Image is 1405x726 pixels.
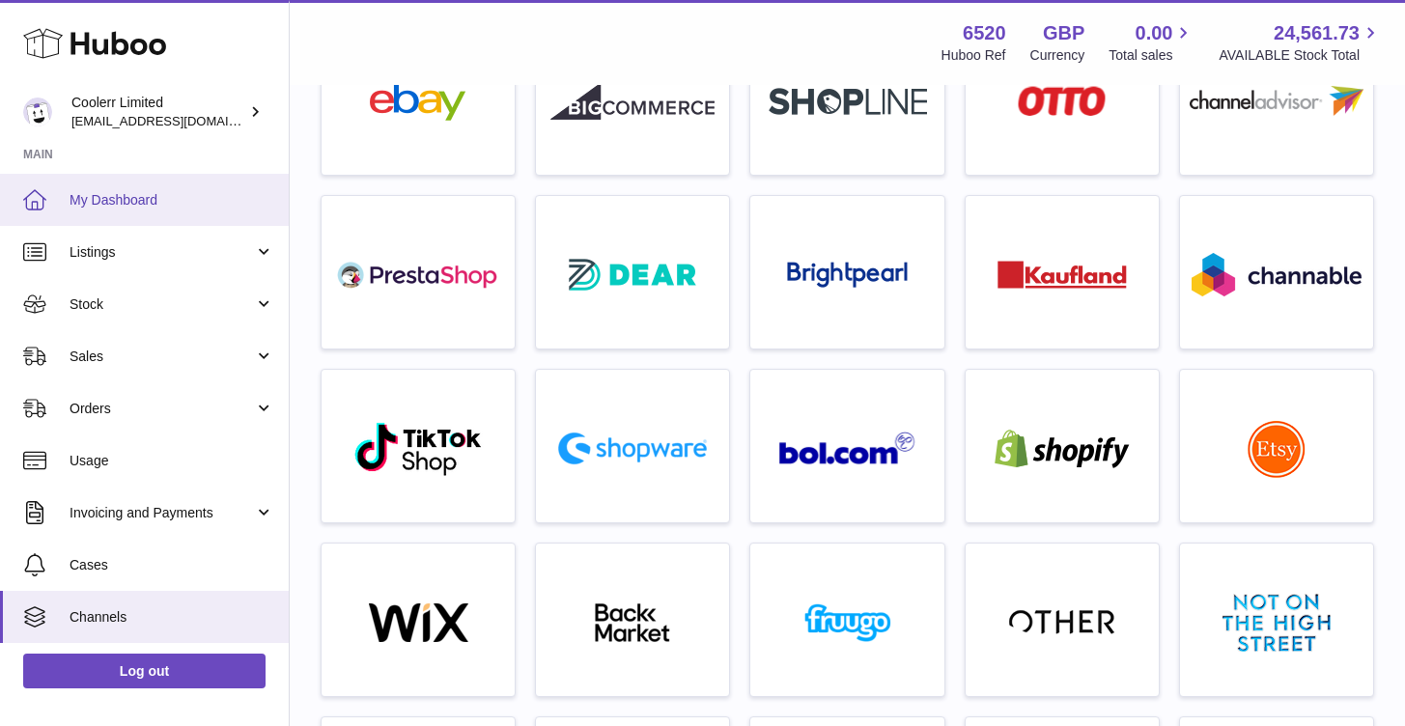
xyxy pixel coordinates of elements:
[70,400,254,418] span: Orders
[766,603,930,642] img: fruugo
[70,243,254,262] span: Listings
[1030,46,1085,65] div: Currency
[998,261,1127,289] img: roseta-kaufland
[550,603,715,642] img: backmarket
[1219,46,1382,65] span: AVAILABLE Stock Total
[546,553,719,686] a: backmarket
[1248,420,1306,478] img: roseta-etsy
[70,556,274,574] span: Cases
[1190,86,1363,116] img: roseta-channel-advisor
[70,608,274,627] span: Channels
[1190,553,1363,686] a: notonthehighstreet
[331,379,505,513] a: roseta-tiktokshop
[336,256,500,294] img: roseta-prestashop
[353,421,484,477] img: roseta-tiktokshop
[550,425,715,472] img: roseta-shopware
[1192,253,1362,296] img: roseta-channable
[70,295,254,314] span: Stock
[1190,379,1363,513] a: roseta-etsy
[23,98,52,126] img: alasdair.heath@coolerr.co
[760,553,934,686] a: fruugo
[779,432,916,465] img: roseta-bol
[70,452,274,470] span: Usage
[331,206,505,339] a: roseta-prestashop
[550,82,715,121] img: roseta-bigcommerce
[975,32,1149,165] a: roseta-otto
[1190,32,1363,165] a: roseta-channel-advisor
[980,430,1144,468] img: shopify
[760,32,934,165] a: roseta-shopline
[1222,594,1331,652] img: notonthehighstreet
[546,32,719,165] a: roseta-bigcommerce
[336,82,500,121] img: ebay
[760,379,934,513] a: roseta-bol
[1109,20,1194,65] a: 0.00 Total sales
[1136,20,1173,46] span: 0.00
[336,603,500,642] img: wix
[331,553,505,686] a: wix
[71,113,284,128] span: [EMAIL_ADDRESS][DOMAIN_NAME]
[1109,46,1194,65] span: Total sales
[23,654,266,688] a: Log out
[1219,20,1382,65] a: 24,561.73 AVAILABLE Stock Total
[563,253,702,296] img: roseta-dear
[975,206,1149,339] a: roseta-kaufland
[71,94,245,130] div: Coolerr Limited
[1018,86,1106,116] img: roseta-otto
[70,504,254,522] span: Invoicing and Payments
[1190,206,1363,339] a: roseta-channable
[546,379,719,513] a: roseta-shopware
[787,262,908,289] img: roseta-brightpearl
[975,553,1149,686] a: other
[1043,20,1084,46] strong: GBP
[1274,20,1360,46] span: 24,561.73
[760,206,934,339] a: roseta-brightpearl
[331,32,505,165] a: ebay
[70,348,254,366] span: Sales
[70,191,274,209] span: My Dashboard
[941,46,1006,65] div: Huboo Ref
[546,206,719,339] a: roseta-dear
[975,379,1149,513] a: shopify
[769,88,927,115] img: roseta-shopline
[963,20,1006,46] strong: 6520
[1009,608,1115,637] img: other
